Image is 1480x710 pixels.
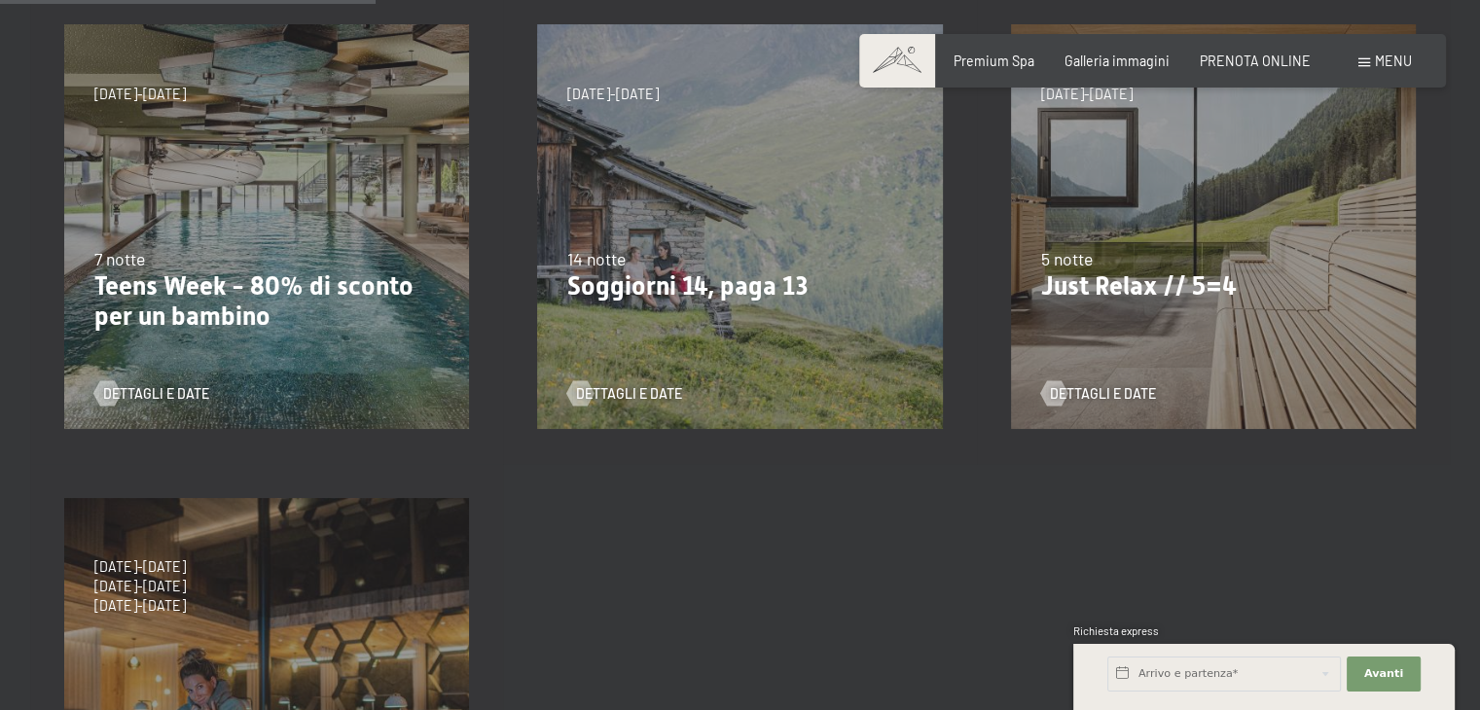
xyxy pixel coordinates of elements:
a: Galleria immagini [1065,53,1170,69]
button: Avanti [1347,657,1421,692]
span: Avanti [1364,666,1403,682]
p: Teens Week - 80% di sconto per un bambino [94,271,439,333]
span: [DATE]-[DATE] [94,85,186,104]
span: [DATE]-[DATE] [1041,85,1133,104]
p: Soggiorni 14, paga 13 [567,271,912,302]
a: Dettagli e Date [1041,384,1156,404]
span: 14 notte [567,248,626,269]
span: 5 notte [1041,248,1093,269]
span: Dettagli e Date [103,384,209,404]
span: Richiesta express [1073,624,1159,637]
a: Premium Spa [954,53,1034,69]
span: Dettagli e Date [1050,384,1156,404]
p: Just Relax // 5=4 [1041,271,1386,302]
span: 7 notte [94,248,145,269]
span: [DATE]-[DATE] [567,85,659,104]
span: [DATE]-[DATE] [94,577,186,596]
span: Menu [1375,53,1412,69]
span: Dettagli e Date [576,384,682,404]
span: [DATE]-[DATE] [94,557,186,577]
a: Dettagli e Date [567,384,682,404]
span: [DATE]-[DATE] [94,596,186,616]
a: PRENOTA ONLINE [1200,53,1311,69]
a: Dettagli e Date [94,384,209,404]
